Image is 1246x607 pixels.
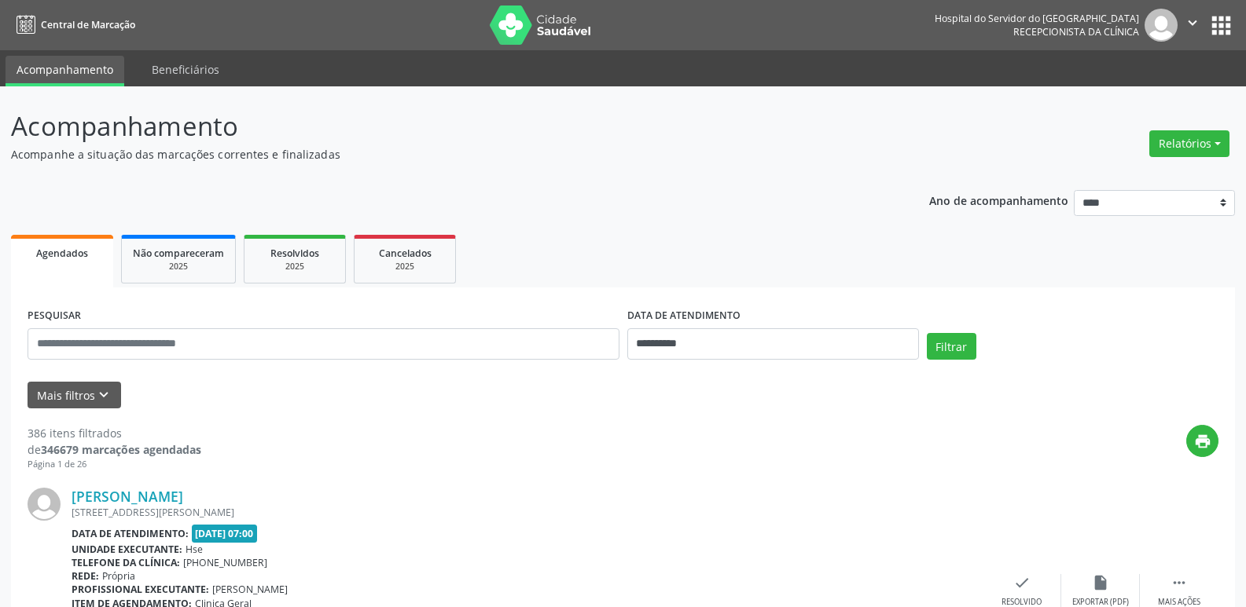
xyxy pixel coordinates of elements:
[1171,574,1188,591] i: 
[929,190,1068,210] p: Ano de acompanhamento
[72,488,183,505] a: [PERSON_NAME]
[935,12,1139,25] div: Hospital do Servidor do [GEOGRAPHIC_DATA]
[255,261,334,272] div: 2025
[927,333,976,360] button: Filtrar
[95,386,112,404] i: keyboard_arrow_down
[1013,574,1031,591] i: check
[41,442,201,457] strong: 346679 marcações agendadas
[133,247,224,260] span: Não compareceram
[366,261,444,272] div: 2025
[36,247,88,260] span: Agendados
[41,18,135,31] span: Central de Marcação
[1207,12,1235,39] button: apps
[183,556,267,569] span: [PHONE_NUMBER]
[102,569,135,583] span: Própria
[6,56,124,86] a: Acompanhamento
[28,488,61,521] img: img
[11,146,868,163] p: Acompanhe a situação das marcações correntes e finalizadas
[11,12,135,38] a: Central de Marcação
[186,543,203,556] span: Hse
[72,543,182,556] b: Unidade executante:
[627,304,741,328] label: DATA DE ATENDIMENTO
[72,527,189,540] b: Data de atendimento:
[72,556,180,569] b: Telefone da clínica:
[28,382,121,409] button: Mais filtroskeyboard_arrow_down
[192,525,258,543] span: [DATE] 07:00
[72,569,99,583] b: Rede:
[1092,574,1109,591] i: insert_drive_file
[28,425,201,441] div: 386 itens filtrados
[379,247,432,260] span: Cancelados
[1145,9,1178,42] img: img
[212,583,288,596] span: [PERSON_NAME]
[1013,25,1139,38] span: Recepcionista da clínica
[72,506,983,519] div: [STREET_ADDRESS][PERSON_NAME]
[141,56,230,83] a: Beneficiários
[1184,14,1201,31] i: 
[1178,9,1207,42] button: 
[11,107,868,146] p: Acompanhamento
[1194,433,1211,450] i: print
[72,583,209,596] b: Profissional executante:
[1149,130,1229,157] button: Relatórios
[28,458,201,471] div: Página 1 de 26
[133,261,224,272] div: 2025
[1186,425,1218,457] button: print
[28,304,81,328] label: PESQUISAR
[270,247,319,260] span: Resolvidos
[28,441,201,458] div: de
